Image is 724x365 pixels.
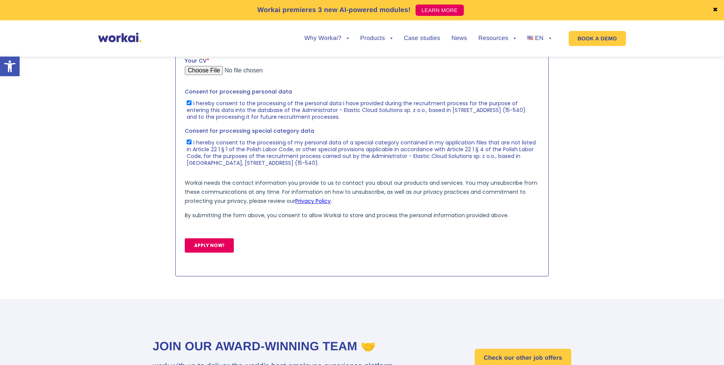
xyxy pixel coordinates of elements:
[304,35,349,41] a: Why Workai?
[479,35,516,41] a: Resources
[713,7,718,13] a: ✖
[416,5,464,16] a: LEARN MORE
[360,35,393,41] a: Products
[404,35,440,41] a: Case studies
[153,338,393,354] h2: Join our award-winning team 🤝
[257,5,411,15] p: Workai premieres 3 new AI-powered modules!
[535,35,544,41] span: EN
[451,35,467,41] a: News
[569,31,626,46] a: BOOK A DEMO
